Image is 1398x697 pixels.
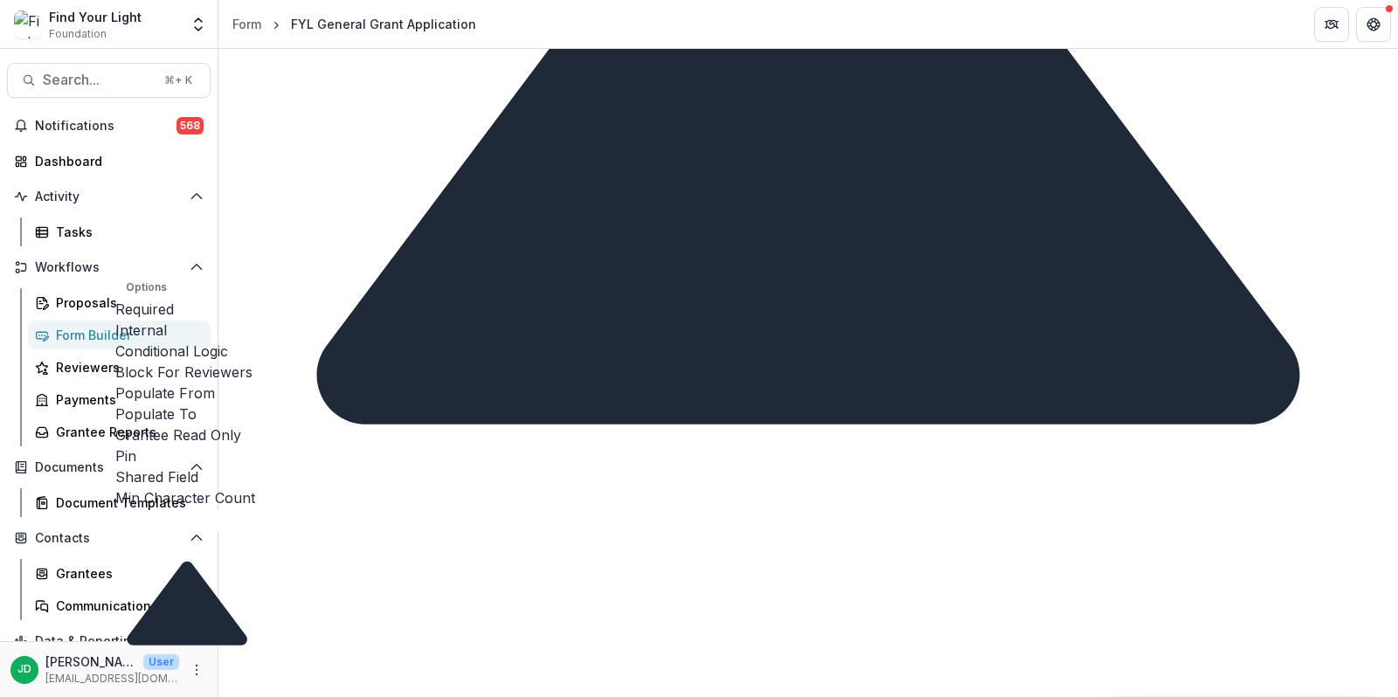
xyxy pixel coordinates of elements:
[35,531,183,546] span: Contacts
[35,190,183,204] span: Activity
[7,183,211,210] button: Open Activity
[232,15,261,33] div: Form
[115,424,260,445] div: Grantee Read Only
[45,671,179,687] p: [EMAIL_ADDRESS][DOMAIN_NAME]
[115,466,260,487] div: Shared Field
[49,26,107,42] span: Foundation
[35,634,183,649] span: Data & Reporting
[56,358,197,376] div: Reviewers
[225,11,483,37] nav: breadcrumb
[28,591,211,620] a: Communications
[115,341,260,362] div: Conditional Logic
[115,320,260,341] div: Internal
[7,63,211,98] button: Search...
[1356,7,1391,42] button: Get Help
[56,564,197,583] div: Grantees
[115,445,260,466] div: Pin
[291,15,476,33] div: FYL General Grant Application
[28,559,211,588] a: Grantees
[161,71,196,90] div: ⌘ + K
[1314,7,1349,42] button: Partners
[17,664,31,675] div: Jeffrey Dollinger
[115,404,260,424] div: Populate To
[56,223,197,241] div: Tasks
[28,353,211,382] a: Reviewers
[7,453,211,481] button: Open Documents
[225,11,268,37] a: Form
[126,279,249,295] p: Options
[7,627,211,655] button: Open Data & Reporting
[176,117,204,135] span: 568
[115,489,255,507] label: Min Character Count
[7,524,211,552] button: Open Contacts
[115,362,260,383] div: Block For Reviewers
[43,72,154,88] span: Search...
[56,597,197,615] div: Communications
[186,7,211,42] button: Open entity switcher
[28,321,211,349] a: Form Builder
[35,119,176,134] span: Notifications
[7,253,211,281] button: Open Workflows
[35,152,197,170] div: Dashboard
[49,8,142,26] div: Find Your Light
[56,293,197,312] div: Proposals
[28,418,211,446] a: Grantee Reports
[7,112,211,140] button: Notifications568
[56,423,197,441] div: Grantee Reports
[28,385,211,414] a: Payments
[56,326,197,344] div: Form Builder
[45,652,136,671] p: [PERSON_NAME]
[14,10,42,38] img: Find Your Light
[28,488,211,517] a: Document Templates
[56,390,197,409] div: Payments
[35,460,183,475] span: Documents
[115,299,260,320] div: Required
[35,260,183,275] span: Workflows
[28,217,211,246] a: Tasks
[28,288,211,317] a: Proposals
[115,383,260,404] div: Populate From
[56,493,197,512] div: Document Templates
[7,147,211,176] a: Dashboard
